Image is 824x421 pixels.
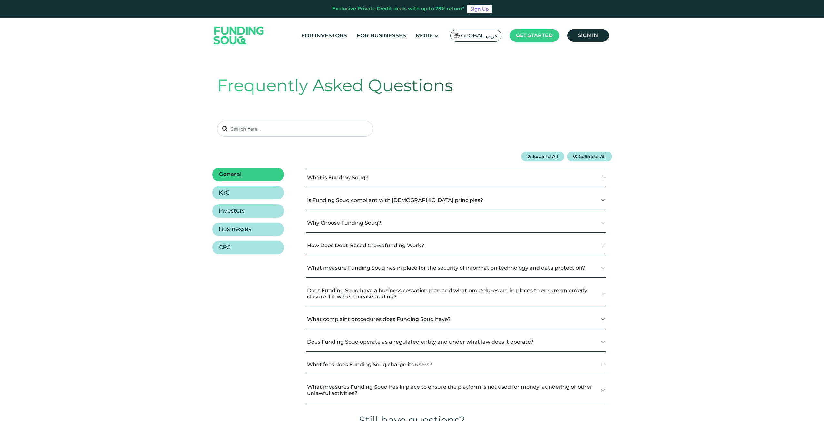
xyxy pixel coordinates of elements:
a: CRS [212,241,284,254]
div: Exclusive Private Credit deals with up to 23% return* [332,5,464,13]
h2: CRS [219,244,231,251]
a: KYC [212,186,284,200]
h2: Businesses [219,226,251,233]
button: What measure Funding Souq has in place for the security of information technology and data protec... [306,258,606,277]
span: Sign in [578,32,598,38]
span: More [416,32,433,39]
h2: KYC [219,189,230,196]
input: Search here... [217,121,373,137]
h2: General [219,171,242,178]
button: Collapse All [567,152,612,161]
a: Sign in [567,29,609,42]
a: Businesses [212,223,284,236]
a: For Investors [300,30,349,41]
img: SA Flag [454,33,460,38]
button: How Does Debt-Based Crowdfunding Work? [306,236,606,255]
button: Does Funding Souq operate as a regulated entity and under what law does it operate? [306,332,606,351]
a: For Businesses [355,30,408,41]
button: What complaint procedures does Funding Souq have? [306,310,606,329]
span: Global عربي [461,32,498,39]
span: Collapse All [579,154,606,159]
button: Why Choose Funding Souq? [306,213,606,232]
button: What fees does Funding Souq charge its users? [306,355,606,374]
button: What is Funding Souq? [306,168,606,187]
a: Sign Up [467,5,492,13]
button: Is Funding Souq compliant with [DEMOGRAPHIC_DATA] principles? [306,191,606,210]
a: Investors [212,204,284,218]
img: Logo [207,19,271,52]
a: General [212,168,284,181]
button: Does Funding Souq have a business cessation plan and what procedures are in places to ensure an o... [306,281,606,306]
h2: Investors [219,207,245,215]
div: Frequently Asked Questions [217,73,607,98]
span: Expand All [533,154,558,159]
span: Get started [516,32,553,38]
button: What measures Funding Souq has in place to ensure the platform is not used for money laundering o... [306,377,606,403]
button: Expand All [521,152,564,161]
